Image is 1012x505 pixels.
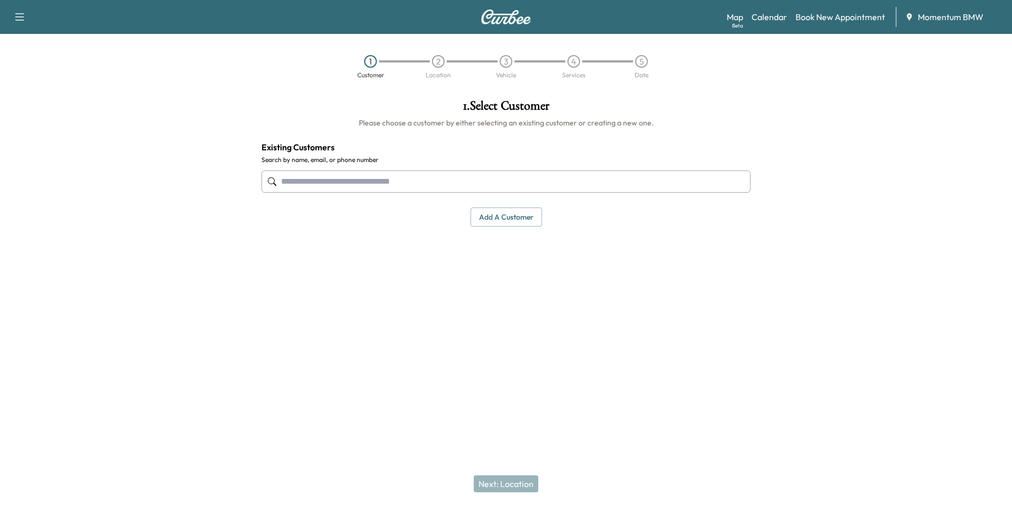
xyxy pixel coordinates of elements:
div: Beta [732,22,743,30]
div: 1 [364,55,377,68]
h6: Please choose a customer by either selecting an existing customer or creating a new one. [261,118,751,128]
a: Calendar [752,11,787,23]
span: Momentum BMW [918,11,983,23]
div: 3 [500,55,512,68]
h4: Existing Customers [261,141,751,154]
a: Book New Appointment [796,11,885,23]
div: Customer [357,72,384,78]
div: 4 [567,55,580,68]
a: MapBeta [727,11,743,23]
div: Vehicle [496,72,516,78]
label: Search by name, email, or phone number [261,156,751,164]
div: Location [426,72,451,78]
h1: 1 . Select Customer [261,100,751,118]
div: 5 [635,55,648,68]
button: Add a customer [471,208,542,227]
div: Date [635,72,648,78]
div: 2 [432,55,445,68]
div: Services [562,72,585,78]
img: Curbee Logo [481,10,531,24]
